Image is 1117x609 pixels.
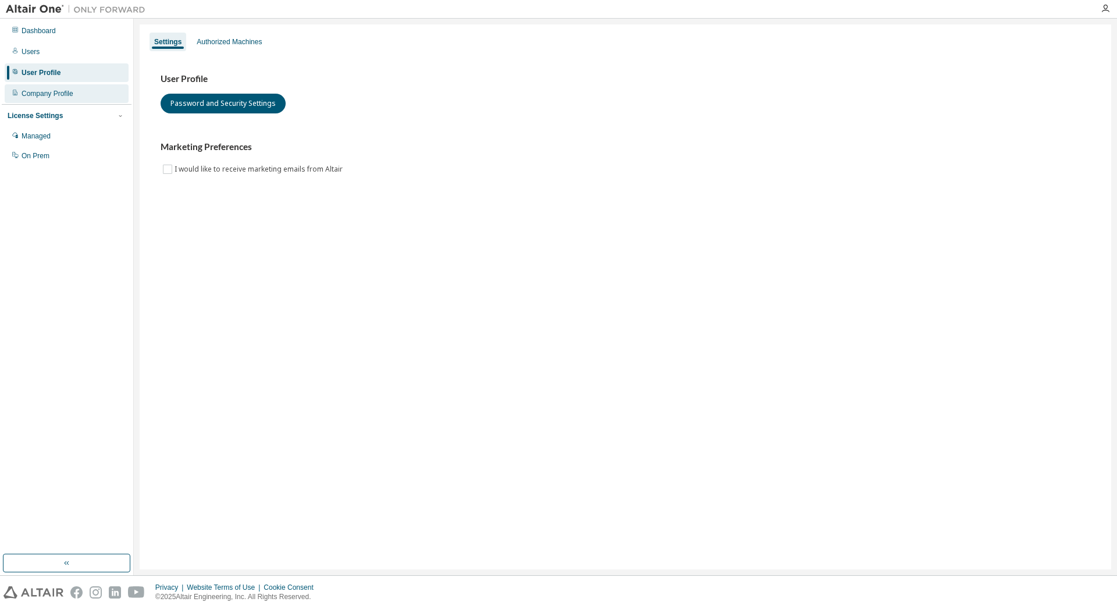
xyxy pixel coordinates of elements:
[22,151,49,161] div: On Prem
[155,583,187,592] div: Privacy
[154,37,182,47] div: Settings
[22,89,73,98] div: Company Profile
[161,94,286,113] button: Password and Security Settings
[90,586,102,599] img: instagram.svg
[70,586,83,599] img: facebook.svg
[187,583,264,592] div: Website Terms of Use
[22,47,40,56] div: Users
[8,111,63,120] div: License Settings
[109,586,121,599] img: linkedin.svg
[128,586,145,599] img: youtube.svg
[155,592,321,602] p: © 2025 Altair Engineering, Inc. All Rights Reserved.
[22,131,51,141] div: Managed
[264,583,320,592] div: Cookie Consent
[197,37,262,47] div: Authorized Machines
[22,26,56,35] div: Dashboard
[175,162,345,176] label: I would like to receive marketing emails from Altair
[22,68,61,77] div: User Profile
[3,586,63,599] img: altair_logo.svg
[161,141,1090,153] h3: Marketing Preferences
[6,3,151,15] img: Altair One
[161,73,1090,85] h3: User Profile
